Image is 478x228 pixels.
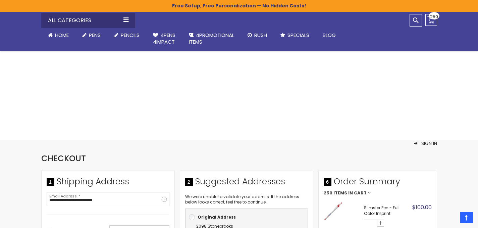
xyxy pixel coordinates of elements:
a: Pencils [107,28,146,43]
span: $100.00 [412,203,432,211]
div: Suggested Addresses [185,176,308,191]
p: We were unable to validate your address. If the address below looks correct, feel free to continue. [185,194,308,205]
a: Rush [241,28,274,43]
a: Home [41,28,75,43]
a: Pens [75,28,107,43]
span: 250 [430,13,438,20]
span: Order Summary [324,176,432,191]
a: Blog [316,28,342,43]
span: Sign In [421,140,437,147]
span: Pens [89,32,101,39]
span: Specials [287,32,309,39]
a: 4PROMOTIONALITEMS [182,28,241,50]
span: Rush [254,32,267,39]
div: Shipping Address [47,176,169,191]
strong: Slimster Pen - Full Color Imprint [364,205,411,216]
span: Items in Cart [333,191,367,195]
img: slimster-full-color-pen-Red [324,202,342,221]
button: Sign In [414,140,437,147]
span: 250 [324,191,332,195]
span: Checkout [41,153,86,164]
span: Pencils [121,32,140,39]
a: 4Pens4impact [146,28,182,50]
span: 4Pens 4impact [153,32,175,45]
a: Top [460,212,473,223]
div: All Categories [41,13,135,28]
a: Specials [274,28,316,43]
span: Blog [323,32,336,39]
span: Home [55,32,69,39]
b: Original Address [198,214,236,220]
a: 250 [425,14,437,26]
span: 4PROMOTIONAL ITEMS [189,32,234,45]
